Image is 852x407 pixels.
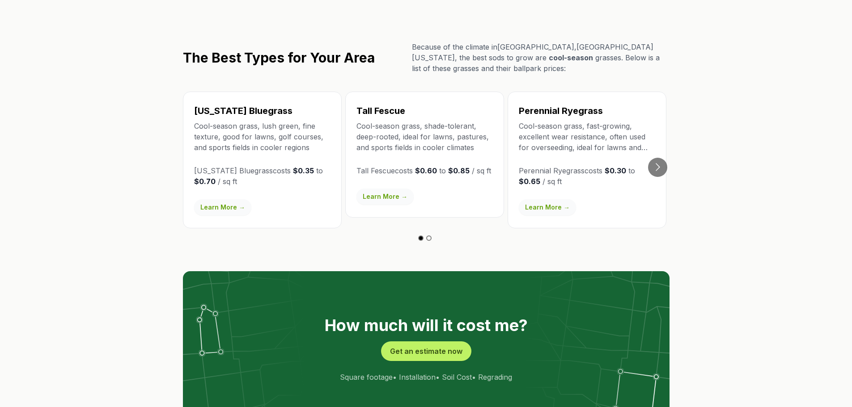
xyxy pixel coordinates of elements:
[194,177,216,186] strong: $0.70
[356,165,493,176] p: Tall Fescue costs to / sq ft
[519,177,540,186] strong: $0.65
[426,235,432,241] button: Go to slide 2
[412,42,670,74] p: Because of the climate in [GEOGRAPHIC_DATA] , [GEOGRAPHIC_DATA][US_STATE] , the best sods to grow...
[418,235,424,241] button: Go to slide 1
[381,341,471,361] button: Get an estimate now
[648,158,667,177] button: Go to next slide
[448,166,470,175] strong: $0.85
[194,105,331,117] h3: [US_STATE] Bluegrass
[415,166,437,175] strong: $0.60
[519,165,655,187] p: Perennial Ryegrass costs to / sq ft
[519,199,576,215] a: Learn More →
[549,53,593,62] span: cool-season
[194,165,331,187] p: [US_STATE] Bluegrass costs to / sq ft
[356,105,493,117] h3: Tall Fescue
[519,121,655,153] p: Cool-season grass, fast-growing, excellent wear resistance, often used for overseeding, ideal for...
[356,189,414,205] a: Learn More →
[605,166,626,175] strong: $0.30
[293,166,314,175] strong: $0.35
[194,199,251,215] a: Learn More →
[519,105,655,117] h3: Perennial Ryegrass
[183,50,375,66] h2: The Best Types for Your Area
[194,121,331,153] p: Cool-season grass, lush green, fine texture, good for lawns, golf courses, and sports fields in c...
[356,121,493,153] p: Cool-season grass, shade-tolerant, deep-rooted, ideal for lawns, pastures, and sports fields in c...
